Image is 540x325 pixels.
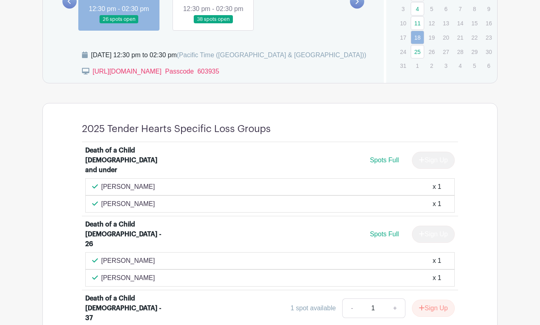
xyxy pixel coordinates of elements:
[396,59,410,72] p: 31
[482,31,496,44] p: 23
[396,45,410,58] p: 24
[468,31,481,44] p: 22
[91,50,366,60] div: [DATE] 12:30 pm to 02:30 pm
[101,256,155,266] p: [PERSON_NAME]
[411,16,424,30] a: 11
[454,17,467,29] p: 14
[439,2,453,15] p: 6
[468,2,481,15] p: 8
[396,17,410,29] p: 10
[425,17,438,29] p: 12
[433,182,441,192] div: x 1
[396,31,410,44] p: 17
[85,146,168,175] div: Death of a Child [DEMOGRAPHIC_DATA] and under
[433,273,441,283] div: x 1
[454,31,467,44] p: 21
[454,59,467,72] p: 4
[411,59,424,72] p: 1
[411,2,424,16] a: 4
[342,298,361,318] a: -
[482,2,496,15] p: 9
[433,256,441,266] div: x 1
[370,231,399,238] span: Spots Full
[439,17,453,29] p: 13
[482,59,496,72] p: 6
[177,52,366,58] span: (Pacific Time ([GEOGRAPHIC_DATA] & [GEOGRAPHIC_DATA]))
[468,59,481,72] p: 5
[385,298,405,318] a: +
[433,199,441,209] div: x 1
[82,123,271,135] h4: 2025 Tender Hearts Specific Loss Groups
[425,45,438,58] p: 26
[425,59,438,72] p: 2
[85,220,168,249] div: Death of a Child [DEMOGRAPHIC_DATA] - 26
[412,300,455,317] button: Sign Up
[468,17,481,29] p: 15
[101,273,155,283] p: [PERSON_NAME]
[101,182,155,192] p: [PERSON_NAME]
[425,2,438,15] p: 5
[85,294,168,323] div: Death of a Child [DEMOGRAPHIC_DATA] - 37
[454,45,467,58] p: 28
[425,31,438,44] p: 19
[482,45,496,58] p: 30
[396,2,410,15] p: 3
[439,31,453,44] p: 20
[101,199,155,209] p: [PERSON_NAME]
[411,31,424,44] a: 18
[93,68,219,75] a: [URL][DOMAIN_NAME] Passcode 603935
[454,2,467,15] p: 7
[482,17,496,29] p: 16
[411,45,424,58] a: 25
[468,45,481,58] p: 29
[370,157,399,164] span: Spots Full
[439,45,453,58] p: 27
[439,59,453,72] p: 3
[290,303,336,313] div: 1 spot available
